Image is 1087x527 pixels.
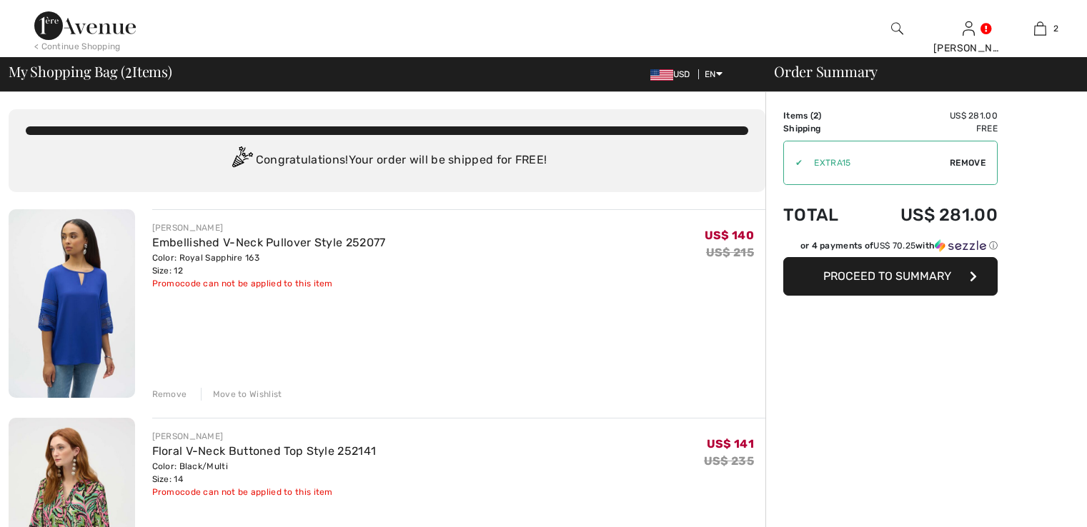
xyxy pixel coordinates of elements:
img: US Dollar [650,69,673,81]
a: Floral V-Neck Buttoned Top Style 252141 [152,444,377,458]
td: Total [783,191,861,239]
div: Color: Royal Sapphire 163 Size: 12 [152,251,386,277]
div: or 4 payments of with [800,239,998,252]
img: 1ère Avenue [34,11,136,40]
div: Order Summary [757,64,1078,79]
input: Promo code [803,141,950,184]
span: US$ 70.25 [873,241,915,251]
img: My Bag [1034,20,1046,37]
button: Proceed to Summary [783,257,998,296]
img: search the website [891,20,903,37]
span: 2 [1053,22,1058,35]
td: US$ 281.00 [861,109,998,122]
span: Proceed to Summary [823,269,951,283]
div: Promocode can not be applied to this item [152,486,377,498]
img: Embellished V-Neck Pullover Style 252077 [9,209,135,398]
a: Embellished V-Neck Pullover Style 252077 [152,236,386,249]
div: [PERSON_NAME] [152,221,386,234]
div: < Continue Shopping [34,40,121,53]
img: Sezzle [935,239,986,252]
div: Color: Black/Multi Size: 14 [152,460,377,486]
span: USD [650,69,696,79]
span: US$ 140 [705,229,754,242]
img: My Info [963,20,975,37]
span: 2 [125,61,132,79]
span: My Shopping Bag ( Items) [9,64,172,79]
td: US$ 281.00 [861,191,998,239]
div: Move to Wishlist [201,388,282,401]
span: US$ 141 [707,437,754,451]
a: Sign In [963,21,975,35]
div: Congratulations! Your order will be shipped for FREE! [26,146,748,175]
span: 2 [813,111,818,121]
s: US$ 215 [706,246,754,259]
img: Congratulation2.svg [227,146,256,175]
td: Shipping [783,122,861,135]
s: US$ 235 [704,454,754,468]
td: Free [861,122,998,135]
div: Promocode can not be applied to this item [152,277,386,290]
a: 2 [1005,20,1075,37]
td: Items ( ) [783,109,861,122]
div: or 4 payments ofUS$ 70.25withSezzle Click to learn more about Sezzle [783,239,998,257]
div: ✔ [784,156,803,169]
span: EN [705,69,723,79]
div: Remove [152,388,187,401]
div: [PERSON_NAME] [152,430,377,443]
span: Remove [950,156,986,169]
div: [PERSON_NAME] [933,41,1003,56]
